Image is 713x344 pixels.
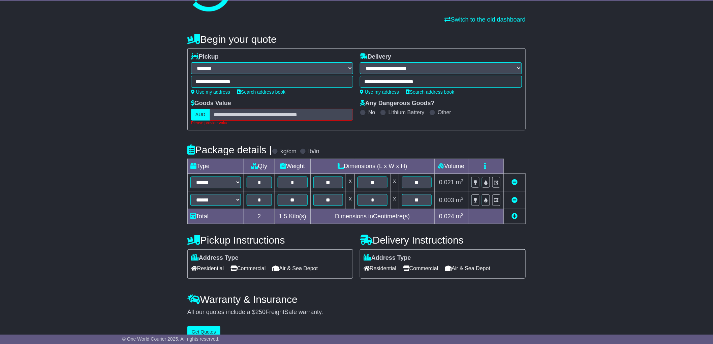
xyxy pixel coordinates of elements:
[187,234,353,246] h4: Pickup Instructions
[456,179,464,186] span: m
[191,100,231,107] label: Goods Value
[244,159,275,174] td: Qty
[310,209,434,224] td: Dimensions in Centimetre(s)
[368,109,375,116] label: No
[244,209,275,224] td: 2
[230,263,266,274] span: Commercial
[439,213,454,220] span: 0.024
[187,294,526,305] h4: Warranty & Insurance
[434,159,468,174] td: Volume
[187,144,272,155] h4: Package details |
[191,89,230,95] a: Use my address
[439,197,454,204] span: 0.003
[187,309,526,316] div: All our quotes include a $ FreightSafe warranty.
[390,191,399,209] td: x
[275,159,310,174] td: Weight
[187,326,220,338] button: Get Quotes
[456,213,464,220] span: m
[280,148,297,155] label: kg/cm
[188,209,244,224] td: Total
[360,53,391,61] label: Delivery
[461,196,464,201] sup: 3
[389,109,425,116] label: Lithium Battery
[390,174,399,191] td: x
[360,234,526,246] h4: Delivery Instructions
[275,209,310,224] td: Kilo(s)
[122,336,220,342] span: © One World Courier 2025. All rights reserved.
[438,109,451,116] label: Other
[360,100,435,107] label: Any Dangerous Goods?
[187,34,526,45] h4: Begin your quote
[191,121,353,125] div: Please provide value
[403,263,438,274] span: Commercial
[191,53,219,61] label: Pickup
[191,263,224,274] span: Residential
[346,174,355,191] td: x
[191,109,210,121] label: AUD
[439,179,454,186] span: 0.021
[406,89,454,95] a: Search address book
[346,191,355,209] td: x
[308,148,319,155] label: lb/in
[445,16,526,23] a: Switch to the old dashboard
[310,159,434,174] td: Dimensions (L x W x H)
[364,263,396,274] span: Residential
[461,178,464,183] sup: 3
[461,212,464,217] sup: 3
[279,213,287,220] span: 1.5
[273,263,318,274] span: Air & Sea Depot
[191,254,239,262] label: Address Type
[445,263,491,274] span: Air & Sea Depot
[188,159,244,174] td: Type
[511,179,518,186] a: Remove this item
[456,197,464,204] span: m
[511,197,518,204] a: Remove this item
[255,309,266,315] span: 250
[360,89,399,95] a: Use my address
[511,213,518,220] a: Add new item
[237,89,285,95] a: Search address book
[364,254,411,262] label: Address Type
